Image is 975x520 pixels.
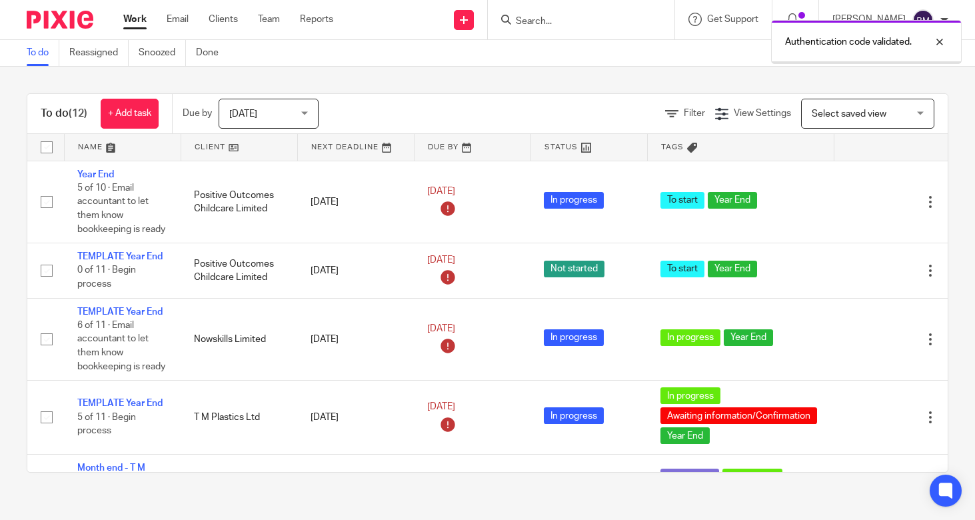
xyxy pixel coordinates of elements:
[167,13,189,26] a: Email
[77,413,136,436] span: 5 of 11 · Begin process
[77,252,163,261] a: TEMPLATE Year End
[785,35,912,49] p: Authentication code validated.
[139,40,186,66] a: Snoozed
[181,381,297,455] td: T M Plastics Ltd
[297,243,414,298] td: [DATE]
[544,192,604,209] span: In progress
[77,399,163,408] a: TEMPLATE Year End
[181,243,297,298] td: Positive Outcomes Childcare Limited
[69,40,129,66] a: Reassigned
[544,261,604,277] span: Not started
[722,469,782,485] span: In progress
[660,329,720,346] span: In progress
[661,143,684,151] span: Tags
[660,469,719,485] span: Month end
[77,183,165,234] span: 5 of 10 · Email accountant to let them know bookkeeping is ready
[196,40,229,66] a: Done
[123,13,147,26] a: Work
[660,192,704,209] span: To start
[27,11,93,29] img: Pixie
[300,13,333,26] a: Reports
[660,427,710,444] span: Year End
[427,402,455,411] span: [DATE]
[812,109,886,119] span: Select saved view
[297,381,414,455] td: [DATE]
[297,161,414,243] td: [DATE]
[229,109,257,119] span: [DATE]
[660,261,704,277] span: To start
[181,161,297,243] td: Positive Outcomes Childcare Limited
[41,107,87,121] h1: To do
[183,107,212,120] p: Due by
[427,324,455,333] span: [DATE]
[209,13,238,26] a: Clients
[427,255,455,265] span: [DATE]
[708,192,757,209] span: Year End
[77,266,136,289] span: 0 of 11 · Begin process
[27,40,59,66] a: To do
[181,298,297,381] td: Nowskills Limited
[77,307,163,317] a: TEMPLATE Year End
[708,261,757,277] span: Year End
[297,298,414,381] td: [DATE]
[724,329,773,346] span: Year End
[684,109,705,118] span: Filter
[660,407,817,424] span: Awaiting information/Confirmation
[912,9,934,31] img: svg%3E
[77,321,165,371] span: 6 of 11 · Email accountant to let them know bookkeeping is ready
[660,387,720,404] span: In progress
[69,108,87,119] span: (12)
[101,99,159,129] a: + Add task
[427,187,455,196] span: [DATE]
[258,13,280,26] a: Team
[77,170,114,179] a: Year End
[734,109,791,118] span: View Settings
[544,329,604,346] span: In progress
[544,407,604,424] span: In progress
[77,463,146,486] a: Month end - T M Plastics - [DATE]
